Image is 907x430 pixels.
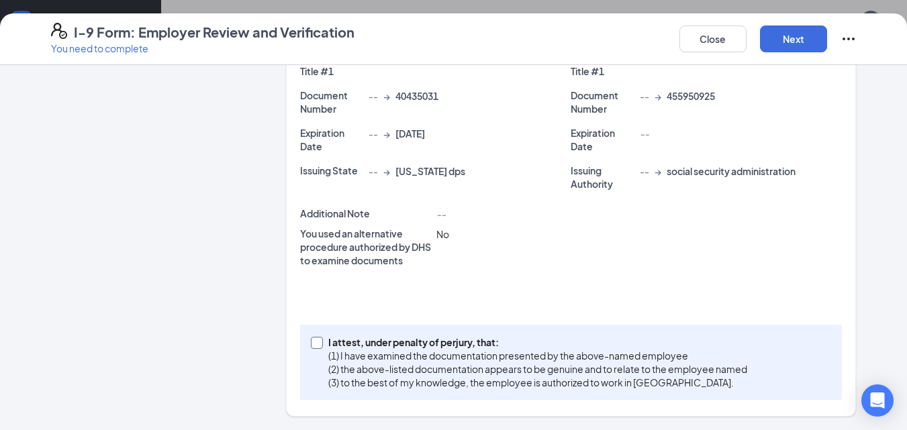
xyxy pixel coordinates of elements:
span: → [383,127,390,140]
p: You used an alternative procedure authorized by DHS to examine documents [300,227,432,267]
p: Document Number [571,89,634,115]
svg: FormI9EVerifyIcon [51,23,67,39]
p: Issuing Authority [571,164,634,191]
p: (3) to the best of my knowledge, the employee is authorized to work in [GEOGRAPHIC_DATA]. [328,376,747,389]
span: -- [369,127,378,140]
span: → [383,164,390,178]
span: -- [640,164,649,178]
span: → [383,89,390,103]
span: [DATE] [395,127,425,140]
span: → [655,164,661,178]
span: → [655,89,661,103]
p: Expiration Date [571,126,634,153]
p: You need to complete [51,42,354,55]
span: 455950925 [667,89,715,103]
p: Additional Note [300,207,432,220]
span: -- [436,208,446,220]
svg: Ellipses [841,31,857,47]
p: Issuing State [300,164,364,177]
span: -- [369,89,378,103]
span: No [436,228,449,240]
p: (2) the above-listed documentation appears to be genuine and to relate to the employee named [328,362,747,376]
span: -- [640,127,649,140]
span: social security administration [667,164,796,178]
p: I attest, under penalty of perjury, that: [328,335,747,349]
h4: I-9 Form: Employer Review and Verification [74,23,354,42]
span: -- [369,164,378,178]
p: Document Number [300,89,364,115]
span: [US_STATE] dps [395,164,465,178]
p: Expiration Date [300,126,364,153]
button: Next [760,25,827,52]
button: Close [679,25,747,52]
span: 40435031 [395,89,438,103]
p: (1) I have examined the documentation presented by the above-named employee [328,349,747,362]
div: Open Intercom Messenger [861,384,894,417]
span: -- [640,89,649,103]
